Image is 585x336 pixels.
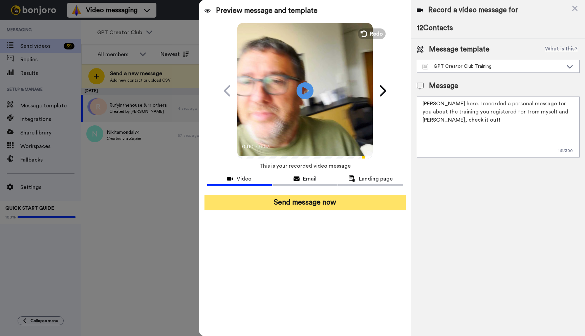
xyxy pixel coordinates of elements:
span: Video [237,175,252,183]
textarea: [PERSON_NAME] here. I recorded a personal message for you about the training you registered for f... [417,97,580,157]
span: Landing page [359,175,393,183]
span: 0:53 [259,143,271,151]
span: 0:00 [242,143,254,151]
button: Send message now [204,195,406,210]
span: / [255,143,258,151]
span: Message [429,81,458,91]
span: Email [303,175,317,183]
div: GPT Creator Club Training [422,63,563,70]
span: This is your recorded video message [259,159,351,173]
button: What is this? [543,44,580,55]
span: Message template [429,44,490,55]
img: Message-temps.svg [422,64,428,69]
